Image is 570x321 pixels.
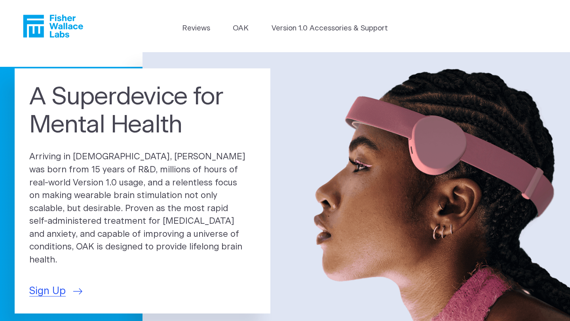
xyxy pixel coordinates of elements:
[23,15,83,38] a: Fisher Wallace
[29,284,82,299] a: Sign Up
[29,83,256,139] h1: A Superdevice for Mental Health
[29,284,66,299] span: Sign Up
[233,23,249,34] a: OAK
[29,151,256,266] p: Arriving in [DEMOGRAPHIC_DATA], [PERSON_NAME] was born from 15 years of R&D, millions of hours of...
[182,23,210,34] a: Reviews
[272,23,388,34] a: Version 1.0 Accessories & Support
